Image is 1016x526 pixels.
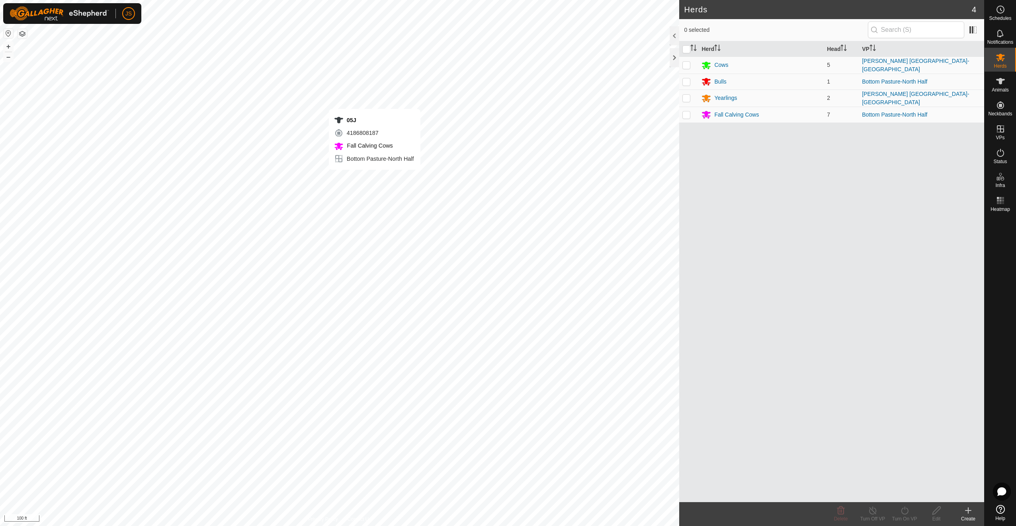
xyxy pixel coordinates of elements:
div: Fall Calving Cows [714,111,759,119]
div: Cows [714,61,728,69]
p-sorticon: Activate to sort [840,46,847,52]
span: JS [125,10,132,18]
a: Bottom Pasture-North Half [862,78,927,85]
a: Privacy Policy [308,516,338,523]
a: [PERSON_NAME] [GEOGRAPHIC_DATA]-[GEOGRAPHIC_DATA] [862,91,969,105]
span: Neckbands [988,111,1012,116]
span: Herds [994,64,1006,68]
span: Heatmap [991,207,1010,212]
span: Status [993,159,1007,164]
div: Create [952,515,984,522]
div: Bulls [714,78,726,86]
button: Map Layers [18,29,27,39]
span: 2 [827,95,830,101]
span: 4 [972,4,976,16]
span: VPs [996,135,1004,140]
span: Animals [992,88,1009,92]
p-sorticon: Activate to sort [869,46,876,52]
p-sorticon: Activate to sort [690,46,697,52]
span: Delete [834,516,848,522]
th: Herd [698,41,824,57]
a: Contact Us [348,516,371,523]
span: 0 selected [684,26,868,34]
a: Help [985,502,1016,524]
div: 05J [334,115,414,125]
div: Edit [920,515,952,522]
span: 5 [827,62,830,68]
a: [PERSON_NAME] [GEOGRAPHIC_DATA]-[GEOGRAPHIC_DATA] [862,58,969,72]
span: 1 [827,78,830,85]
div: Yearlings [714,94,737,102]
span: Help [995,516,1005,521]
input: Search (S) [868,21,964,38]
div: Turn Off VP [857,515,889,522]
button: – [4,52,13,62]
th: VP [859,41,984,57]
span: Schedules [989,16,1011,21]
img: Gallagher Logo [10,6,109,21]
a: Bottom Pasture-North Half [862,111,927,118]
span: Infra [995,183,1005,188]
p-sorticon: Activate to sort [714,46,721,52]
div: Bottom Pasture-North Half [334,154,414,164]
div: 4186808187 [334,128,414,138]
span: Notifications [987,40,1013,45]
span: Fall Calving Cows [345,142,393,149]
th: Head [824,41,859,57]
button: Reset Map [4,29,13,38]
h2: Herds [684,5,971,14]
span: 7 [827,111,830,118]
button: + [4,42,13,51]
div: Turn On VP [889,515,920,522]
